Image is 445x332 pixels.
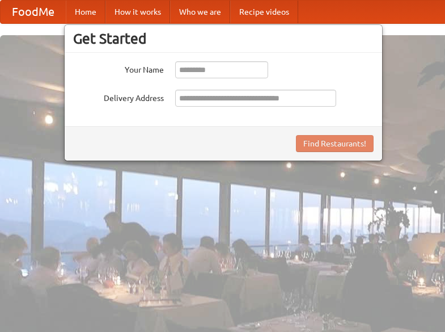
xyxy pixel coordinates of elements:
[170,1,230,23] a: Who we are
[296,135,374,152] button: Find Restaurants!
[1,1,66,23] a: FoodMe
[73,61,164,75] label: Your Name
[230,1,298,23] a: Recipe videos
[73,30,374,47] h3: Get Started
[66,1,105,23] a: Home
[73,90,164,104] label: Delivery Address
[105,1,170,23] a: How it works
